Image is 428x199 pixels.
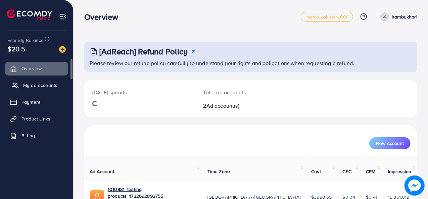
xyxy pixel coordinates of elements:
a: Overview [5,62,68,75]
span: Ad Account [90,168,114,175]
a: Product Links [5,112,68,126]
span: Payment [21,99,40,105]
span: metap_pakistan_001 [306,15,347,19]
span: $20.5 [7,44,25,54]
h3: Overview [84,12,124,22]
span: CPM [366,168,375,175]
span: Product Links [21,115,50,122]
p: Total ad accounts [203,88,271,96]
span: CPC [343,168,351,175]
img: image [59,46,66,53]
span: Ecomdy Balance [7,37,44,44]
h3: [AdReach] Refund Policy [99,47,188,56]
span: My ad accounts [23,82,57,89]
button: New Account [369,137,411,149]
span: Overview [21,65,42,72]
p: irambukhari [392,13,417,21]
img: logo [7,9,52,20]
span: Cost [311,168,321,175]
p: Please review our refund policy carefully to understand your rights and obligations when requesti... [90,59,413,67]
span: Impression [388,168,412,175]
span: Time Zone [207,168,230,175]
a: Billing [5,129,68,142]
h2: 2 [203,103,271,109]
a: My ad accounts [5,79,68,92]
img: image [405,176,425,196]
p: [DATE] spends [92,88,187,96]
span: Billing [21,132,35,139]
a: irambukhari [378,12,417,21]
a: Payment [5,95,68,109]
span: New Account [376,141,404,146]
img: menu [59,13,67,20]
span: Ad account(s) [206,102,239,109]
a: metap_pakistan_001 [301,12,353,22]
